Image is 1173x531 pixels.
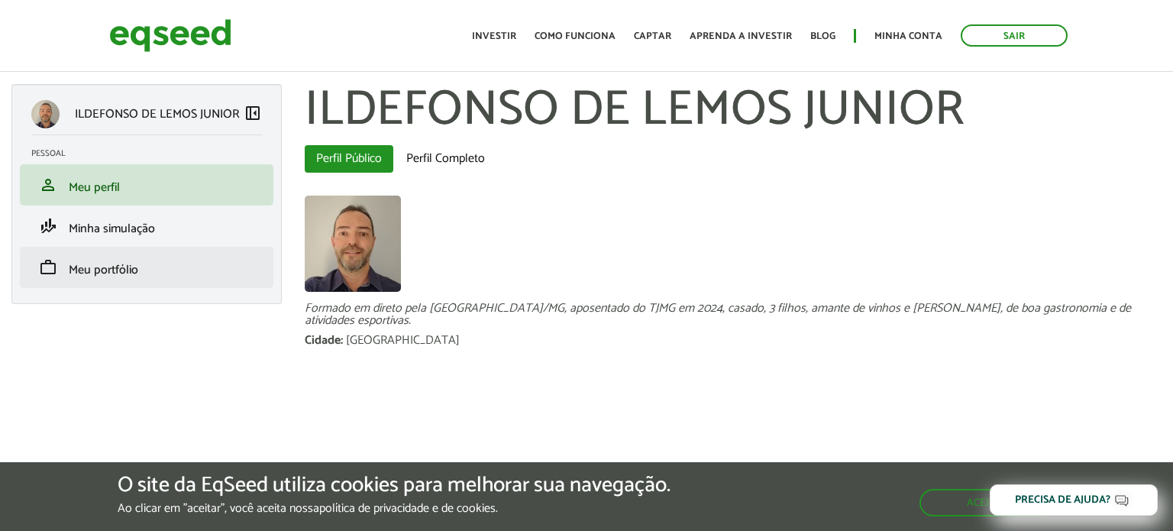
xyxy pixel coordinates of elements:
[634,31,671,41] a: Captar
[20,164,273,206] li: Meu perfil
[69,219,155,239] span: Minha simulação
[395,145,496,173] a: Perfil Completo
[472,31,516,41] a: Investir
[319,503,496,515] a: política de privacidade e de cookies
[305,335,346,347] div: Cidade
[39,217,57,235] span: finance_mode
[20,206,273,247] li: Minha simulação
[118,474,671,497] h5: O site da EqSeed utiliza cookies para melhorar sua navegação.
[31,176,262,194] a: personMeu perfil
[31,217,262,235] a: finance_modeMinha simulação
[244,104,262,122] span: left_panel_close
[305,196,401,292] img: Foto de ILDEFONSO DE LEMOS JUNIOR
[109,15,231,56] img: EqSeed
[305,84,1162,138] h1: ILDEFONSO DE LEMOS JUNIOR
[69,260,138,280] span: Meu portfólio
[346,335,460,347] div: [GEOGRAPHIC_DATA]
[874,31,942,41] a: Minha conta
[31,258,262,277] a: workMeu portfólio
[20,247,273,288] li: Meu portfólio
[75,107,240,121] p: ILDEFONSO DE LEMOS JUNIOR
[535,31,616,41] a: Como funciona
[69,177,120,198] span: Meu perfil
[961,24,1068,47] a: Sair
[305,303,1162,327] div: Formado em direto pela [GEOGRAPHIC_DATA]/MG, aposentado do TJMG em 2024, casado, 3 filhos, amante...
[31,149,273,158] h2: Pessoal
[305,196,401,292] a: Ver perfil do usuário.
[39,258,57,277] span: work
[690,31,792,41] a: Aprenda a investir
[919,489,1055,516] button: Aceitar
[305,145,393,173] a: Perfil Público
[244,104,262,125] a: Colapsar menu
[39,176,57,194] span: person
[810,31,835,41] a: Blog
[341,330,343,351] span: :
[118,501,671,516] p: Ao clicar em "aceitar", você aceita nossa .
